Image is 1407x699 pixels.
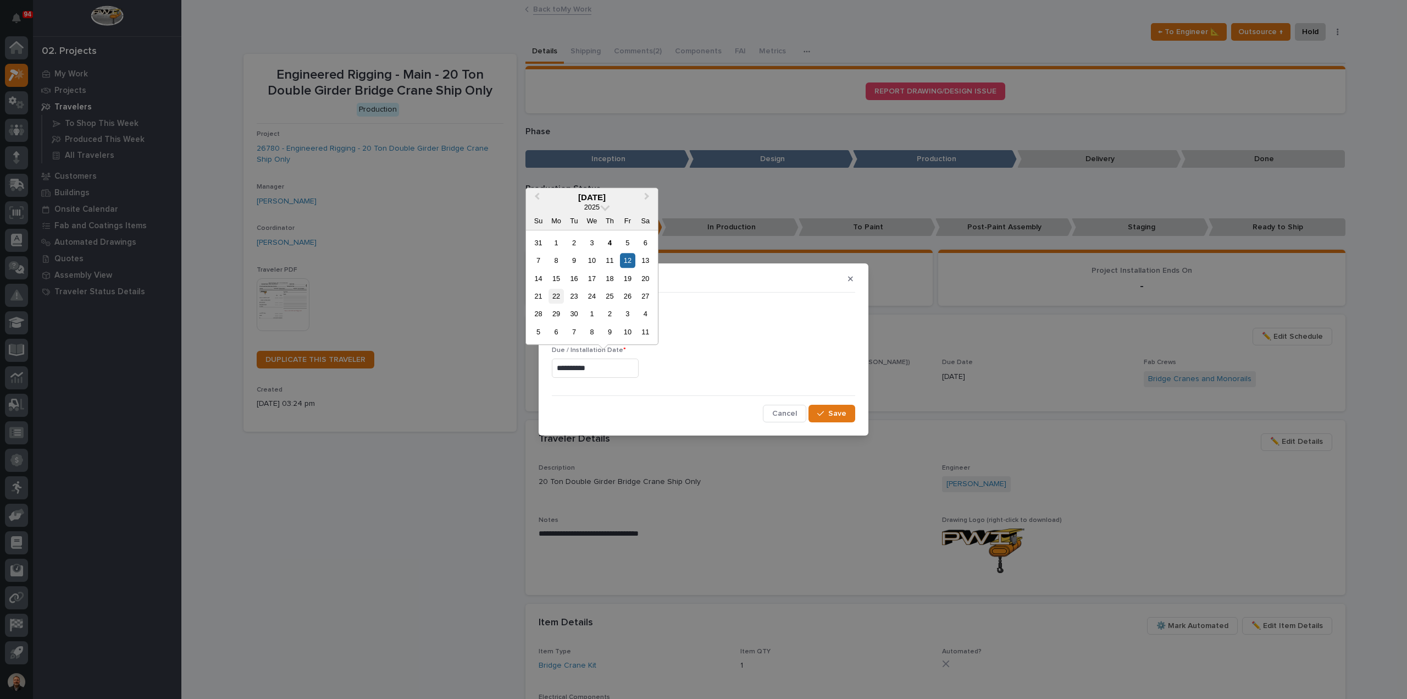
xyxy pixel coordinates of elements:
[638,253,653,268] div: Choose Saturday, September 13th, 2025
[638,289,653,304] div: Choose Saturday, September 27th, 2025
[549,307,563,322] div: Choose Monday, September 29th, 2025
[620,271,635,286] div: Choose Friday, September 19th, 2025
[552,347,626,354] span: Due / Installation Date
[772,409,797,419] span: Cancel
[584,253,599,268] div: Choose Wednesday, September 10th, 2025
[567,271,581,286] div: Choose Tuesday, September 16th, 2025
[763,405,806,422] button: Cancel
[639,189,657,207] button: Next Month
[808,405,855,422] button: Save
[567,289,581,304] div: Choose Tuesday, September 23rd, 2025
[602,271,617,286] div: Choose Thursday, September 18th, 2025
[531,289,546,304] div: Choose Sunday, September 21st, 2025
[531,253,546,268] div: Choose Sunday, September 7th, 2025
[549,324,563,339] div: Choose Monday, October 6th, 2025
[602,253,617,268] div: Choose Thursday, September 11th, 2025
[620,213,635,228] div: Fr
[567,324,581,339] div: Choose Tuesday, October 7th, 2025
[828,409,846,419] span: Save
[602,289,617,304] div: Choose Thursday, September 25th, 2025
[531,307,546,322] div: Choose Sunday, September 28th, 2025
[549,213,563,228] div: Mo
[620,235,635,250] div: Choose Friday, September 5th, 2025
[549,289,563,304] div: Choose Monday, September 22nd, 2025
[638,307,653,322] div: Choose Saturday, October 4th, 2025
[602,213,617,228] div: Th
[584,235,599,250] div: Choose Wednesday, September 3rd, 2025
[620,289,635,304] div: Choose Friday, September 26th, 2025
[602,235,617,250] div: Choose Thursday, September 4th, 2025
[549,253,563,268] div: Choose Monday, September 8th, 2025
[531,213,546,228] div: Su
[584,203,600,211] span: 2025
[526,192,658,202] div: [DATE]
[531,271,546,286] div: Choose Sunday, September 14th, 2025
[638,235,653,250] div: Choose Saturday, September 6th, 2025
[638,271,653,286] div: Choose Saturday, September 20th, 2025
[567,253,581,268] div: Choose Tuesday, September 9th, 2025
[527,189,545,207] button: Previous Month
[529,234,654,341] div: month 2025-09
[638,213,653,228] div: Sa
[584,307,599,322] div: Choose Wednesday, October 1st, 2025
[531,324,546,339] div: Choose Sunday, October 5th, 2025
[638,324,653,339] div: Choose Saturday, October 11th, 2025
[620,324,635,339] div: Choose Friday, October 10th, 2025
[584,324,599,339] div: Choose Wednesday, October 8th, 2025
[584,213,599,228] div: We
[584,289,599,304] div: Choose Wednesday, September 24th, 2025
[567,213,581,228] div: Tu
[549,235,563,250] div: Choose Monday, September 1st, 2025
[620,253,635,268] div: Choose Friday, September 12th, 2025
[567,307,581,322] div: Choose Tuesday, September 30th, 2025
[531,235,546,250] div: Choose Sunday, August 31st, 2025
[620,307,635,322] div: Choose Friday, October 3rd, 2025
[549,271,563,286] div: Choose Monday, September 15th, 2025
[584,271,599,286] div: Choose Wednesday, September 17th, 2025
[602,307,617,322] div: Choose Thursday, October 2nd, 2025
[602,324,617,339] div: Choose Thursday, October 9th, 2025
[567,235,581,250] div: Choose Tuesday, September 2nd, 2025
